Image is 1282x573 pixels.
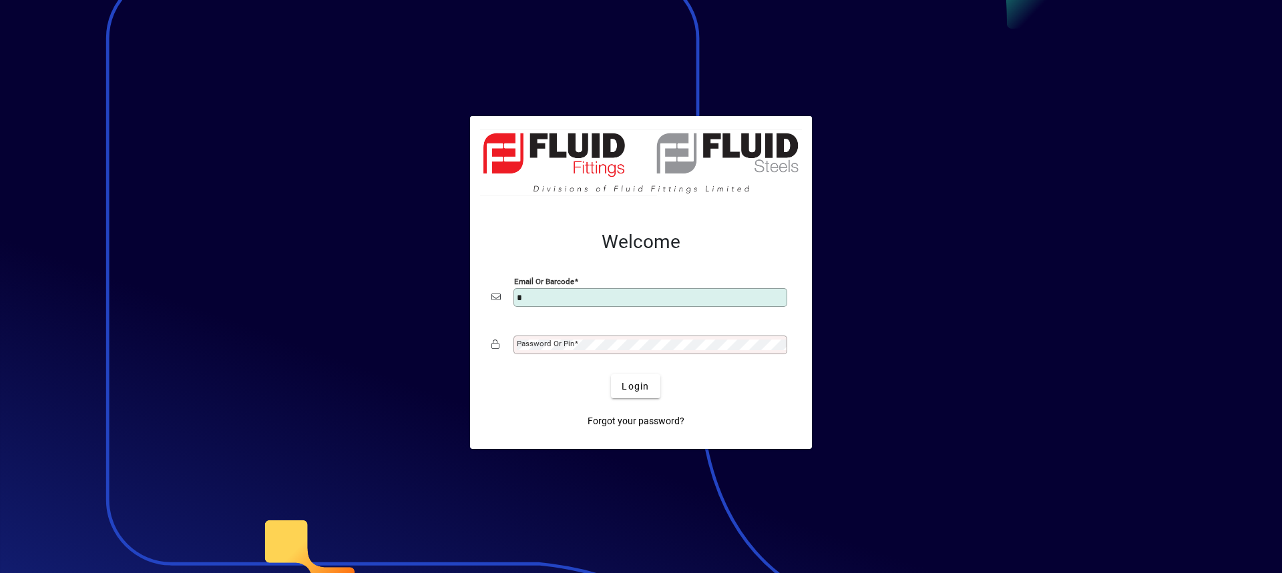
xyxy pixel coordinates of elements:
[517,339,574,348] mat-label: Password or Pin
[491,231,791,253] h2: Welcome
[514,277,574,286] mat-label: Email or Barcode
[582,409,690,433] a: Forgot your password?
[611,374,660,398] button: Login
[588,414,684,428] span: Forgot your password?
[622,380,649,394] span: Login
